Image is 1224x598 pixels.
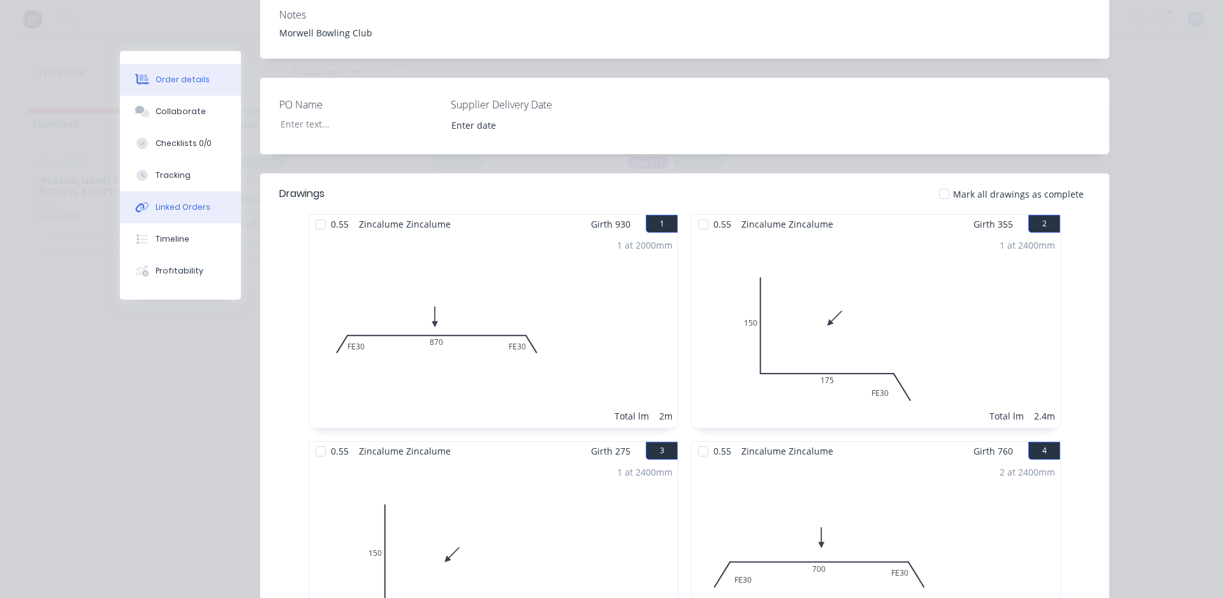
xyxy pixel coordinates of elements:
[973,215,1013,233] span: Girth 355
[279,97,439,112] label: PO Name
[354,442,456,460] span: Zincalume Zincalume
[442,115,601,135] input: Enter date
[120,191,241,223] button: Linked Orders
[1028,215,1060,233] button: 2
[120,96,241,128] button: Collaborate
[1028,442,1060,460] button: 4
[156,106,206,117] div: Collaborate
[279,186,324,201] div: Drawings
[736,442,838,460] span: Zincalume Zincalume
[279,26,1090,40] div: Morwell Bowling Club
[156,233,189,245] div: Timeline
[156,170,191,181] div: Tracking
[309,233,678,428] div: 0FE30FE308701 at 2000mmTotal lm2m
[973,442,1013,460] span: Girth 760
[120,128,241,159] button: Checklists 0/0
[615,409,649,423] div: Total lm
[326,442,354,460] span: 0.55
[451,97,610,112] label: Supplier Delivery Date
[156,265,203,277] div: Profitability
[1000,238,1055,252] div: 1 at 2400mm
[279,9,1090,21] div: Notes
[156,74,210,85] div: Order details
[326,215,354,233] span: 0.55
[708,215,736,233] span: 0.55
[708,442,736,460] span: 0.55
[646,442,678,460] button: 3
[591,215,630,233] span: Girth 930
[646,215,678,233] button: 1
[156,201,210,213] div: Linked Orders
[1034,409,1055,423] div: 2.4m
[953,187,1084,201] span: Mark all drawings as complete
[659,409,673,423] div: 2m
[120,223,241,255] button: Timeline
[354,215,456,233] span: Zincalume Zincalume
[692,233,1060,428] div: 0150FE301751 at 2400mmTotal lm2.4m
[1000,465,1055,479] div: 2 at 2400mm
[120,159,241,191] button: Tracking
[591,442,630,460] span: Girth 275
[989,409,1024,423] div: Total lm
[736,215,838,233] span: Zincalume Zincalume
[120,255,241,287] button: Profitability
[156,138,212,149] div: Checklists 0/0
[120,64,241,96] button: Order details
[617,465,673,479] div: 1 at 2400mm
[617,238,673,252] div: 1 at 2000mm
